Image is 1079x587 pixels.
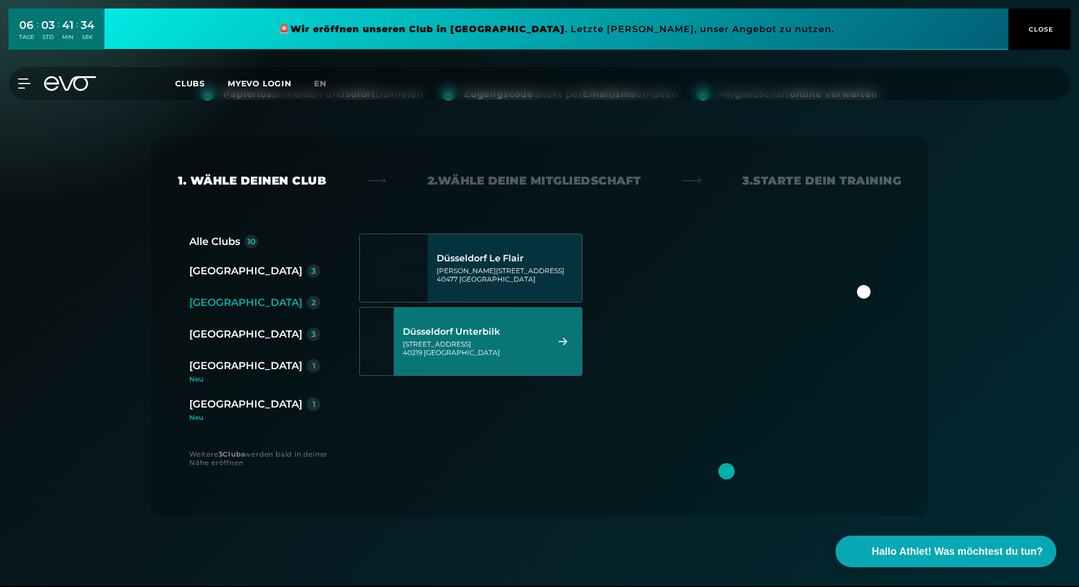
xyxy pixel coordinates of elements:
div: [PERSON_NAME][STREET_ADDRESS] 40477 [GEOGRAPHIC_DATA] [437,266,578,283]
div: 2. Wähle deine Mitgliedschaft [428,173,641,189]
div: : [76,18,78,48]
div: : [58,18,59,48]
div: 06 [19,17,34,33]
div: SEK [81,33,94,41]
div: 1 [312,400,315,408]
a: MYEVO LOGIN [228,78,291,89]
div: [STREET_ADDRESS] 40219 [GEOGRAPHIC_DATA] [403,340,545,357]
div: 03 [41,17,55,33]
button: CLOSE [1008,8,1071,50]
div: : [37,18,38,48]
div: 1. Wähle deinen Club [178,173,326,189]
div: Weitere werden bald in deiner Nähe eröffnen [189,450,337,467]
span: CLOSE [1026,24,1054,34]
strong: Clubs [223,450,245,458]
div: 34 [81,17,94,33]
div: STD [41,33,55,41]
button: Hallo Athlet! Was möchtest du tun? [836,536,1056,567]
div: [GEOGRAPHIC_DATA] [189,295,302,310]
div: 41 [62,17,73,33]
div: Neu [189,376,329,383]
div: Düsseldorf Unterbilk [403,326,545,338]
div: TAGE [19,33,34,41]
strong: 3 [219,450,223,458]
div: [GEOGRAPHIC_DATA] [189,358,302,374]
span: en [314,78,327,89]
div: Neu [189,414,320,421]
div: Düsseldorf Le Flair [437,253,578,264]
div: 3. Starte dein Training [742,173,901,189]
div: [GEOGRAPHIC_DATA] [189,263,302,279]
div: 3 [311,267,316,275]
span: Hallo Athlet! Was möchtest du tun? [872,544,1043,559]
div: [GEOGRAPHIC_DATA] [189,326,302,342]
div: 1 [312,362,315,370]
div: MIN [62,33,73,41]
a: en [314,77,340,90]
div: [GEOGRAPHIC_DATA] [189,396,302,412]
div: 10 [247,238,256,246]
div: 2 [311,299,316,306]
div: 3 [311,330,316,338]
span: Clubs [175,78,205,89]
div: Alle Clubs [189,234,240,249]
a: Clubs [175,78,228,89]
